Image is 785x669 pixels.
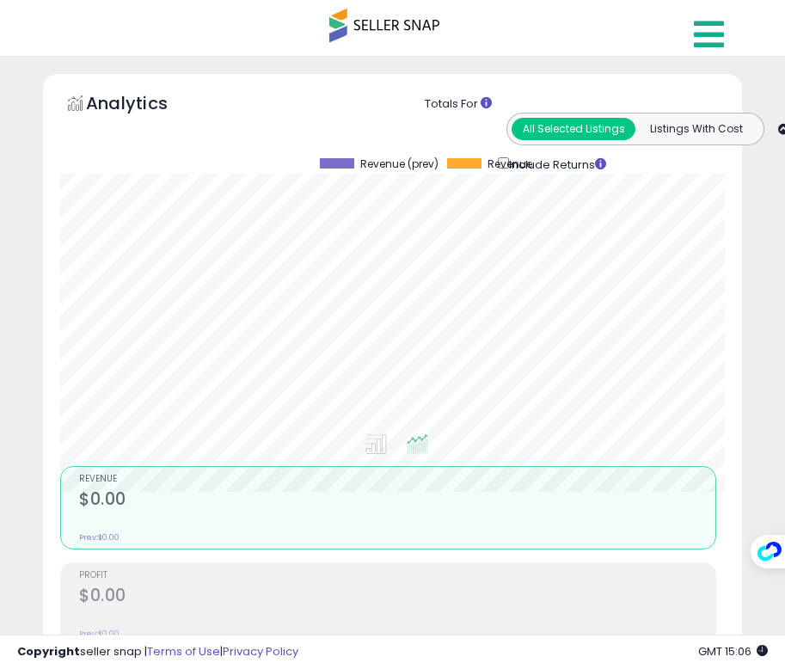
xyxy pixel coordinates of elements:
span: Revenue (prev) [360,158,438,170]
div: seller snap | | [17,644,298,660]
h2: $0.00 [79,586,715,609]
span: Revenue [79,475,715,484]
h2: $0.00 [79,489,715,512]
small: Prev: $0.00 [79,629,120,639]
a: Terms of Use [147,643,220,660]
span: Revenue [488,158,532,170]
span: 2025-09-15 15:06 GMT [698,643,768,660]
small: Prev: $0.00 [79,532,120,543]
h5: Analytics [86,91,201,120]
a: Privacy Policy [223,643,298,660]
strong: Copyright [17,643,80,660]
span: Profit [79,571,715,580]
